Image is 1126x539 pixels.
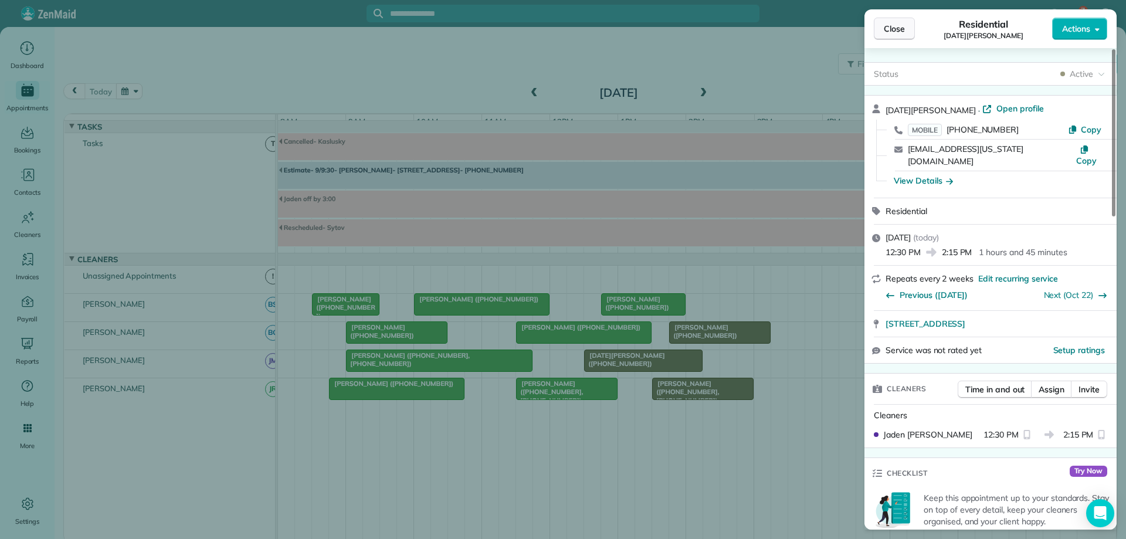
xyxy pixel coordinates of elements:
span: Assign [1039,384,1064,395]
span: Residential [959,17,1009,31]
button: Setup ratings [1053,344,1105,356]
span: 2:15 PM [942,246,972,258]
span: Cleaners [887,383,926,395]
span: 12:30 PM [983,429,1019,440]
button: Time in and out [958,381,1032,398]
span: ( today ) [913,232,939,243]
a: [STREET_ADDRESS] [886,318,1110,330]
div: Open Intercom Messenger [1086,499,1114,527]
button: View Details [894,175,953,187]
span: Copy [1081,124,1101,135]
span: · [976,106,982,115]
span: Try Now [1070,466,1107,477]
span: Open profile [996,103,1044,114]
button: Copy [1068,124,1101,135]
a: Next (Oct 22) [1044,290,1094,300]
p: Keep this appointment up to your standards. Stay on top of every detail, keep your cleaners organ... [924,492,1110,527]
span: Jaden [PERSON_NAME] [883,429,972,440]
span: Previous ([DATE]) [900,289,968,301]
button: Assign [1031,381,1072,398]
span: 2:15 PM [1063,429,1094,440]
span: Close [884,23,905,35]
span: [STREET_ADDRESS] [886,318,965,330]
span: [DATE][PERSON_NAME] [886,105,976,116]
span: Cleaners [874,410,907,421]
button: Copy [1071,143,1101,167]
span: Status [874,69,898,79]
span: Residential [886,206,927,216]
span: [DATE] [886,232,911,243]
a: MOBILE[PHONE_NUMBER] [908,124,1019,135]
p: 1 hours and 45 minutes [979,246,1067,258]
button: Close [874,18,915,40]
a: Open profile [982,103,1044,114]
span: Edit recurring service [978,273,1058,284]
span: Time in and out [965,384,1025,395]
span: Invite [1078,384,1100,395]
span: Repeats every 2 weeks [886,273,974,284]
span: 12:30 PM [886,246,921,258]
button: Invite [1071,381,1107,398]
button: Previous ([DATE]) [886,289,968,301]
span: Actions [1062,23,1090,35]
span: Copy [1076,155,1097,166]
span: Setup ratings [1053,345,1105,355]
a: [EMAIL_ADDRESS][US_STATE][DOMAIN_NAME] [908,144,1023,167]
span: Active [1070,68,1093,80]
span: Checklist [887,467,928,479]
span: [PHONE_NUMBER] [947,124,1019,135]
button: Next (Oct 22) [1044,289,1108,301]
span: Service was not rated yet [886,344,982,357]
span: [DATE][PERSON_NAME] [944,31,1023,40]
span: MOBILE [908,124,942,136]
